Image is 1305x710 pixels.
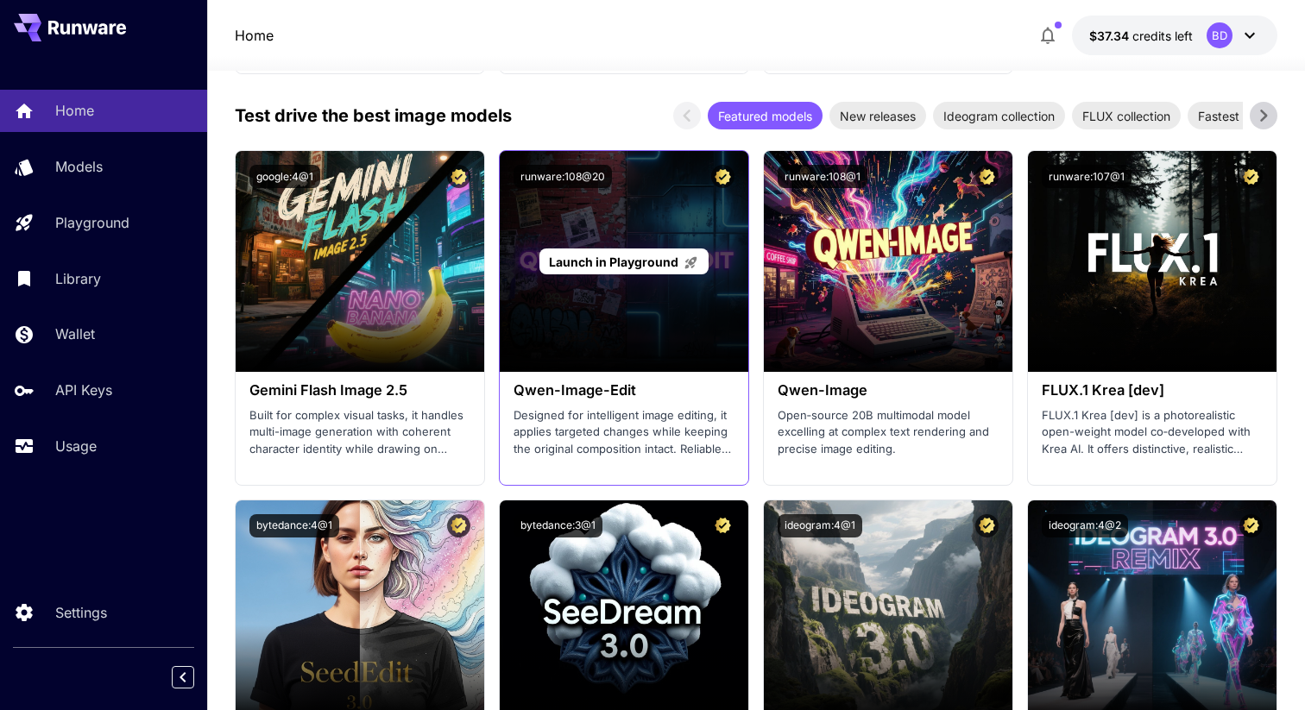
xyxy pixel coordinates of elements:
[829,102,926,129] div: New releases
[1028,151,1277,372] img: alt
[1239,165,1263,188] button: Certified Model – Vetted for best performance and includes a commercial license.
[235,25,274,46] nav: breadcrumb
[711,514,734,537] button: Certified Model – Vetted for best performance and includes a commercial license.
[829,107,926,125] span: New releases
[1042,165,1132,188] button: runware:107@1
[1089,27,1193,45] div: $37.3359
[249,514,339,537] button: bytedance:4@1
[55,436,97,456] p: Usage
[1042,514,1128,537] button: ideogram:4@2
[185,662,207,693] div: Collapse sidebar
[711,165,734,188] button: Certified Model – Vetted for best performance and includes a commercial license.
[933,102,1065,129] div: Ideogram collection
[235,103,512,129] p: Test drive the best image models
[539,248,708,275] a: Launch in Playground
[55,602,107,623] p: Settings
[975,514,999,537] button: Certified Model – Vetted for best performance and includes a commercial license.
[1239,514,1263,537] button: Certified Model – Vetted for best performance and includes a commercial license.
[1042,382,1263,399] h3: FLUX.1 Krea [dev]
[235,25,274,46] a: Home
[778,165,867,188] button: runware:108@1
[447,165,470,188] button: Certified Model – Vetted for best performance and includes a commercial license.
[1132,28,1193,43] span: credits left
[55,324,95,344] p: Wallet
[1188,102,1294,129] div: Fastest models
[764,151,1012,372] img: alt
[55,156,103,177] p: Models
[1089,28,1132,43] span: $37.34
[514,165,612,188] button: runware:108@20
[1072,16,1277,55] button: $37.3359BD
[55,100,94,121] p: Home
[55,380,112,400] p: API Keys
[236,151,484,372] img: alt
[55,212,129,233] p: Playground
[172,666,194,688] button: Collapse sidebar
[249,382,470,399] h3: Gemini Flash Image 2.5
[447,514,470,537] button: Certified Model – Vetted for best performance and includes a commercial license.
[778,382,999,399] h3: Qwen-Image
[975,165,999,188] button: Certified Model – Vetted for best performance and includes a commercial license.
[249,165,320,188] button: google:4@1
[1207,22,1232,48] div: BD
[778,514,862,537] button: ideogram:4@1
[1072,102,1181,129] div: FLUX collection
[514,514,602,537] button: bytedance:3@1
[708,107,823,125] span: Featured models
[1188,107,1294,125] span: Fastest models
[778,407,999,458] p: Open‑source 20B multimodal model excelling at complex text rendering and precise image editing.
[1042,407,1263,458] p: FLUX.1 Krea [dev] is a photorealistic open-weight model co‑developed with Krea AI. It offers dist...
[708,102,823,129] div: Featured models
[55,268,101,289] p: Library
[1072,107,1181,125] span: FLUX collection
[933,107,1065,125] span: Ideogram collection
[249,407,470,458] p: Built for complex visual tasks, it handles multi-image generation with coherent character identit...
[549,254,678,269] span: Launch in Playground
[514,382,734,399] h3: Qwen-Image-Edit
[514,407,734,458] p: Designed for intelligent image editing, it applies targeted changes while keeping the original co...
